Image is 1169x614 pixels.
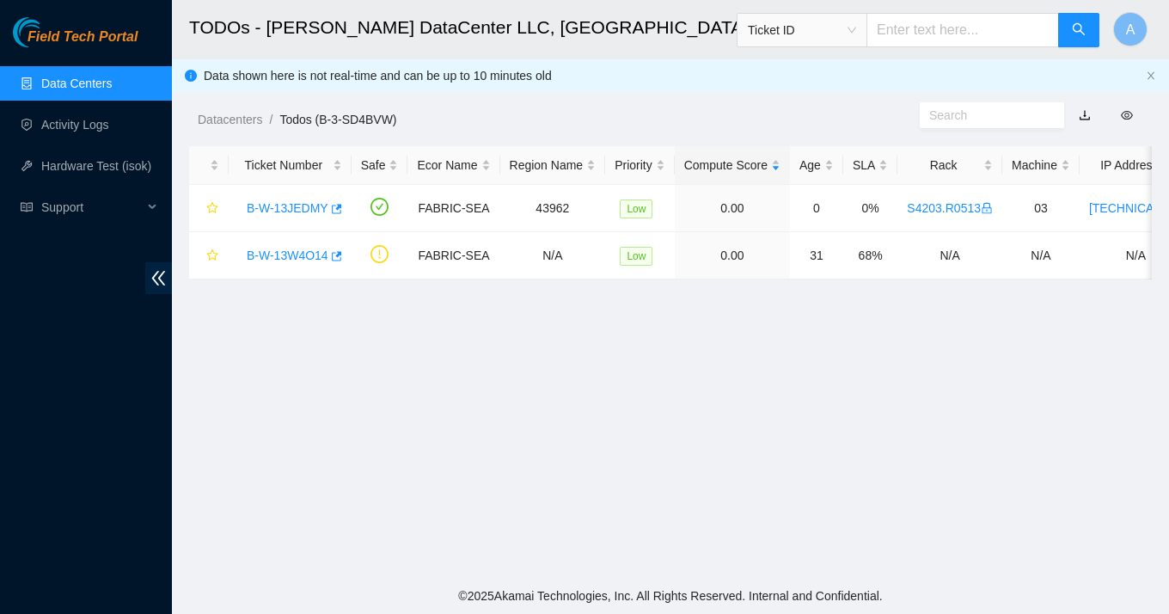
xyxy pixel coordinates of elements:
span: Low [620,247,652,266]
td: FABRIC-SEA [407,232,499,279]
td: 03 [1002,185,1080,232]
td: 0.00 [675,185,790,232]
span: Low [620,200,652,218]
a: Data Centers [41,77,112,90]
span: check-circle [370,198,389,216]
td: 0% [843,185,897,232]
button: star [199,194,219,222]
a: Akamai TechnologiesField Tech Portal [13,31,138,53]
span: star [206,249,218,263]
input: Search [929,106,1041,125]
img: Akamai Technologies [13,17,87,47]
td: N/A [897,232,1002,279]
a: S4203.R0513lock [907,201,993,215]
a: Activity Logs [41,118,109,132]
span: double-left [145,262,172,294]
span: Ticket ID [748,17,856,43]
td: N/A [500,232,606,279]
button: search [1058,13,1099,47]
button: star [199,242,219,269]
span: lock [981,202,993,214]
span: / [269,113,272,126]
td: FABRIC-SEA [407,185,499,232]
a: download [1079,108,1091,122]
span: Support [41,190,143,224]
a: B-W-13JEDMY [247,201,328,215]
span: search [1072,22,1086,39]
span: eye [1121,109,1133,121]
span: Field Tech Portal [28,29,138,46]
input: Enter text here... [866,13,1059,47]
button: close [1146,71,1156,82]
td: 31 [790,232,843,279]
span: read [21,201,33,213]
button: download [1066,101,1104,129]
td: 68% [843,232,897,279]
a: Hardware Test (isok) [41,159,151,173]
span: A [1126,19,1135,40]
span: close [1146,71,1156,81]
button: A [1113,12,1148,46]
a: Todos (B-3-SD4BVW) [279,113,396,126]
a: Datacenters [198,113,262,126]
a: B-W-13W4O14 [247,249,328,262]
td: 0 [790,185,843,232]
footer: © 2025 Akamai Technologies, Inc. All Rights Reserved. Internal and Confidential. [172,578,1169,614]
td: N/A [1002,232,1080,279]
td: 0.00 [675,232,790,279]
span: star [206,202,218,216]
td: 43962 [500,185,606,232]
span: exclamation-circle [370,245,389,263]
